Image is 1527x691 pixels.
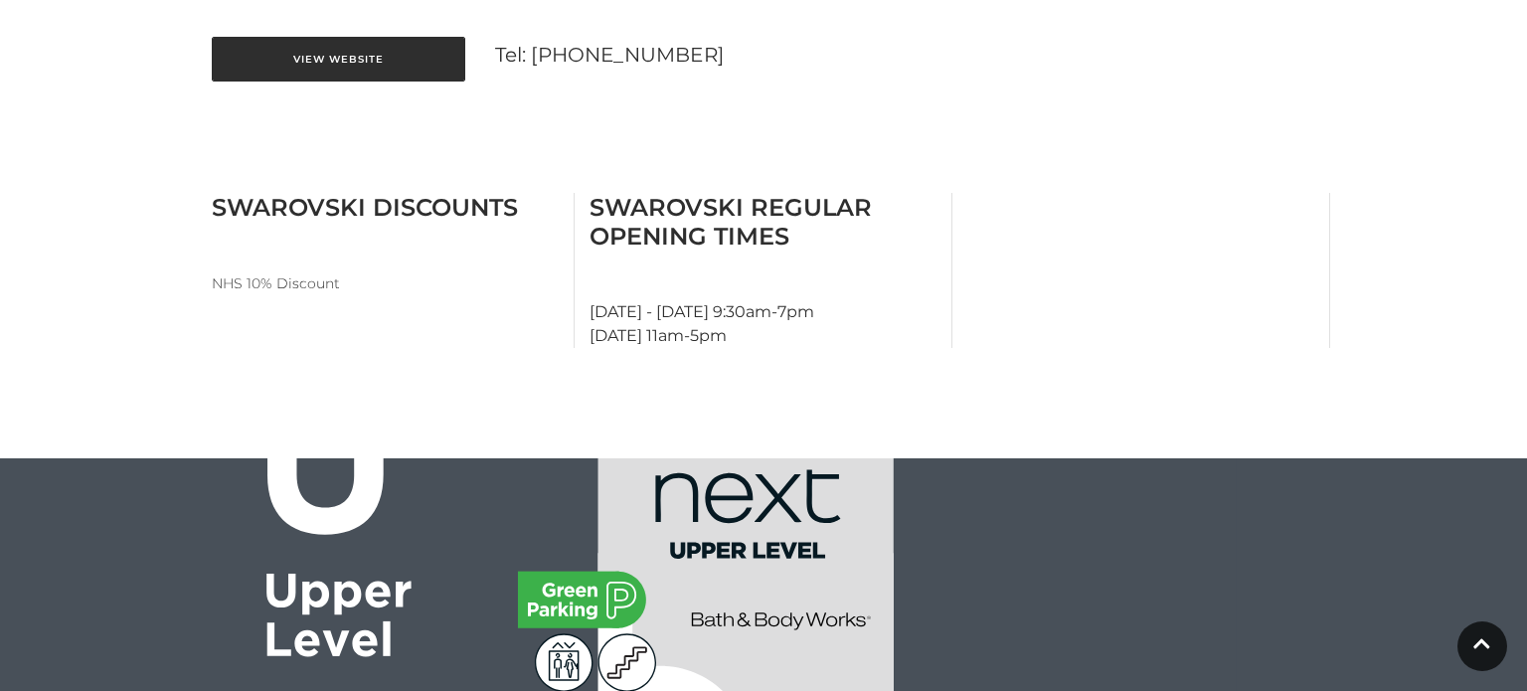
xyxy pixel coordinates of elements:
a: View Website [212,37,465,82]
p: NHS 10% Discount [212,271,559,295]
a: Tel: [PHONE_NUMBER] [495,43,724,67]
div: [DATE] - [DATE] 9:30am-7pm [DATE] 11am-5pm [575,193,952,348]
h3: Swarovski Regular Opening Times [590,193,936,251]
h3: Swarovski Discounts [212,193,559,222]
